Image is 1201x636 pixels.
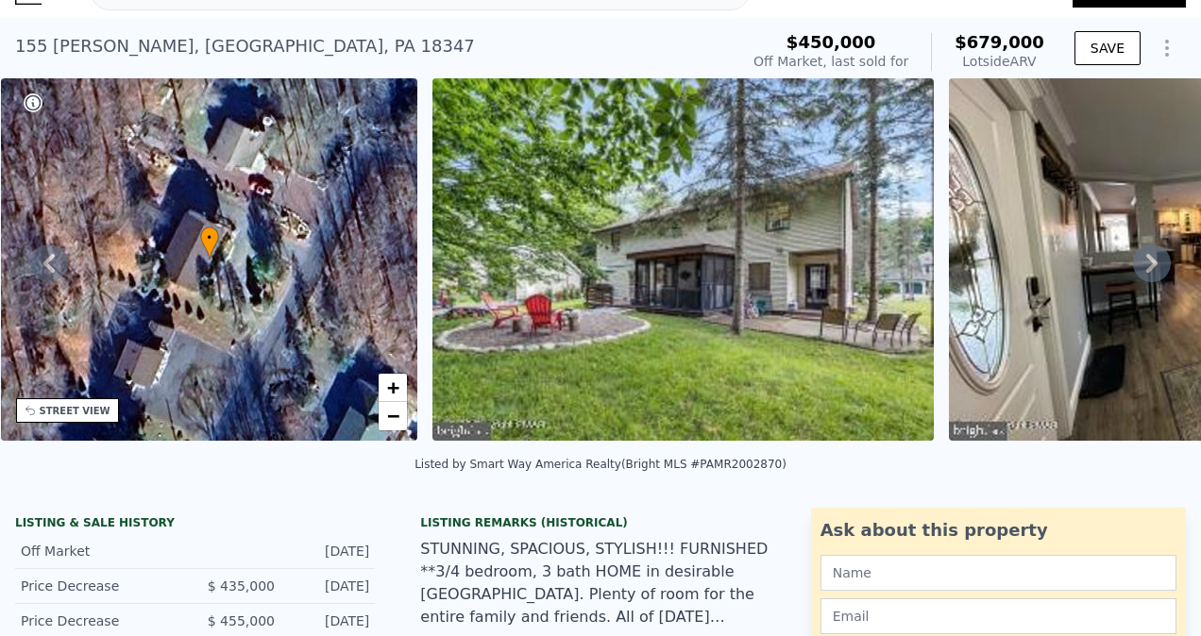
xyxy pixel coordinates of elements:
img: Sale: 152048032 Parcel: 79525153 [432,78,934,441]
input: Name [820,555,1176,591]
span: $ 455,000 [208,613,275,628]
span: + [387,376,399,399]
input: Email [820,598,1176,634]
div: Ask about this property [820,517,1176,544]
a: Zoom in [379,374,407,402]
div: STUNNING, SPACIOUS, STYLISH!!! FURNISHED **3/4 bedroom, 3 bath HOME in desirable [GEOGRAPHIC_DATA... [420,538,780,628]
a: Zoom out [379,402,407,430]
div: Lotside ARV [955,52,1044,71]
button: SAVE [1074,31,1141,65]
span: − [387,404,399,427]
div: STREET VIEW [40,404,110,418]
div: Price Decrease [21,611,180,630]
span: $679,000 [955,32,1044,52]
span: • [200,229,219,246]
span: $ 435,000 [208,578,275,594]
div: [DATE] [290,542,369,561]
div: Off Market [21,542,180,561]
div: Price Decrease [21,577,180,595]
div: Listed by Smart Way America Realty (Bright MLS #PAMR2002870) [414,458,787,471]
div: • [200,226,219,259]
div: 155 [PERSON_NAME] , [GEOGRAPHIC_DATA] , PA 18347 [15,33,475,59]
div: Listing Remarks (Historical) [420,515,780,530]
div: Off Market, last sold for [753,52,908,71]
span: $450,000 [787,32,876,52]
div: LISTING & SALE HISTORY [15,515,375,534]
div: [DATE] [290,577,369,595]
button: Show Options [1148,29,1186,67]
div: [DATE] [290,611,369,630]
